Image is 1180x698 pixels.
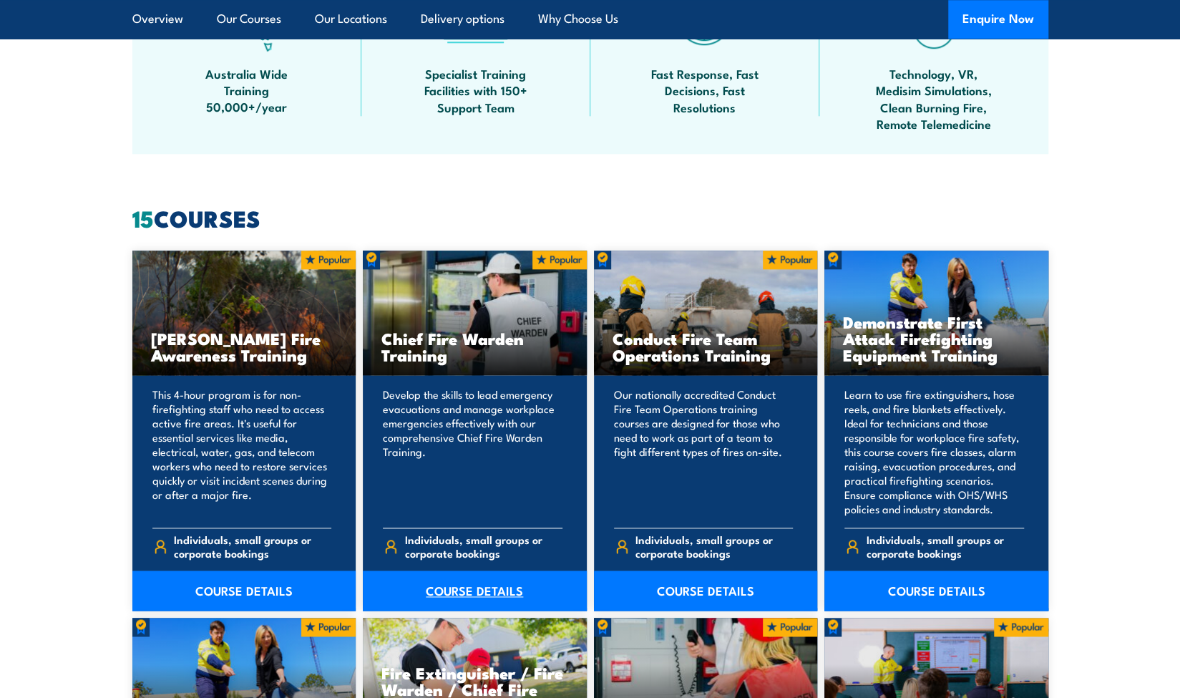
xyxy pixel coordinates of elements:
[363,571,587,611] a: COURSE DETAILS
[383,387,562,516] p: Develop the skills to lead emergency evacuations and manage workplace emergencies effectively wit...
[411,65,540,115] span: Specialist Training Facilities with 150+ Support Team
[640,65,769,115] span: Fast Response, Fast Decisions, Fast Resolutions
[381,330,568,363] h3: Chief Fire Warden Training
[843,314,1030,363] h3: Demonstrate First Attack Firefighting Equipment Training
[613,330,799,363] h3: Conduct Fire Team Operations Training
[844,387,1024,516] p: Learn to use fire extinguishers, hose reels, and fire blankets effectively. Ideal for technicians...
[824,571,1048,611] a: COURSE DETAILS
[152,387,332,516] p: This 4-hour program is for non-firefighting staff who need to access active fire areas. It's usef...
[151,330,338,363] h3: [PERSON_NAME] Fire Awareness Training
[614,387,794,516] p: Our nationally accredited Conduct Fire Team Operations training courses are designed for those wh...
[867,533,1024,560] span: Individuals, small groups or corporate bookings
[182,65,311,115] span: Australia Wide Training 50,000+/year
[174,533,331,560] span: Individuals, small groups or corporate bookings
[132,571,356,611] a: COURSE DETAILS
[132,200,154,236] strong: 15
[635,533,793,560] span: Individuals, small groups or corporate bookings
[594,571,818,611] a: COURSE DETAILS
[405,533,562,560] span: Individuals, small groups or corporate bookings
[132,208,1048,228] h2: COURSES
[869,65,998,132] span: Technology, VR, Medisim Simulations, Clean Burning Fire, Remote Telemedicine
